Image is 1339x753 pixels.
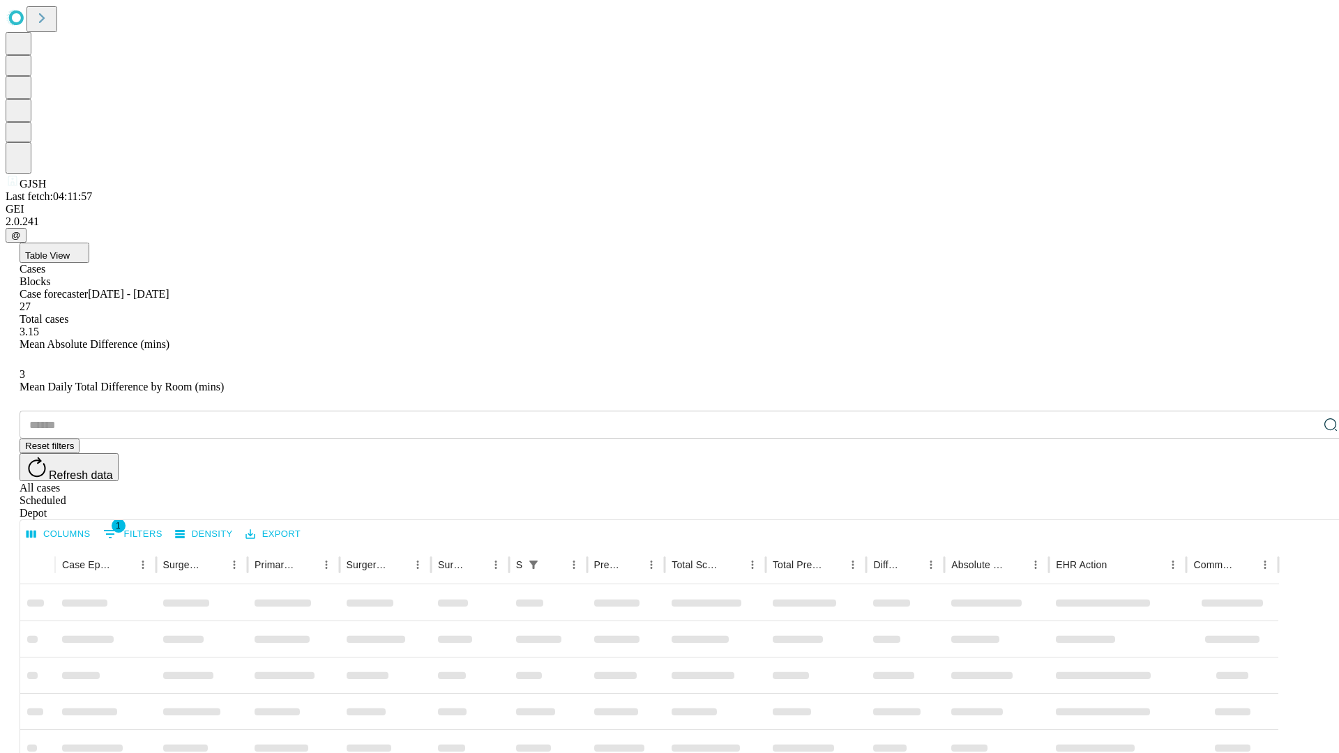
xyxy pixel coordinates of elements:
button: Sort [388,555,408,575]
button: Reset filters [20,439,80,453]
span: Refresh data [49,469,113,481]
span: 3.15 [20,326,39,337]
span: 3 [20,368,25,380]
button: Menu [1255,555,1275,575]
button: Sort [902,555,921,575]
div: 1 active filter [524,555,543,575]
span: 1 [112,519,126,533]
button: Menu [133,555,153,575]
div: Absolute Difference [951,559,1005,570]
button: Menu [564,555,584,575]
span: Mean Absolute Difference (mins) [20,338,169,350]
button: Menu [1163,555,1183,575]
button: Select columns [23,524,94,545]
button: Menu [486,555,506,575]
button: Sort [297,555,317,575]
div: Scheduled In Room Duration [516,559,522,570]
span: Reset filters [25,441,74,451]
button: Sort [205,555,225,575]
div: Predicted In Room Duration [594,559,621,570]
button: Menu [408,555,428,575]
span: @ [11,230,21,241]
button: Export [242,524,304,545]
button: Sort [1236,555,1255,575]
button: Sort [545,555,564,575]
span: Case forecaster [20,288,88,300]
div: Surgeon Name [163,559,204,570]
button: Sort [114,555,133,575]
div: Total Scheduled Duration [672,559,722,570]
button: Sort [723,555,743,575]
button: Sort [824,555,843,575]
button: Show filters [100,523,166,545]
button: Menu [921,555,941,575]
div: Surgery Name [347,559,387,570]
button: Menu [317,555,336,575]
button: Show filters [524,555,543,575]
div: Primary Service [255,559,295,570]
div: EHR Action [1056,559,1107,570]
button: Sort [1006,555,1026,575]
div: 2.0.241 [6,215,1333,228]
span: GJSH [20,178,46,190]
span: Table View [25,250,70,261]
button: @ [6,228,27,243]
button: Sort [1108,555,1128,575]
div: Difference [873,559,900,570]
span: 27 [20,301,31,312]
span: Mean Daily Total Difference by Room (mins) [20,381,224,393]
button: Table View [20,243,89,263]
span: [DATE] - [DATE] [88,288,169,300]
button: Menu [642,555,661,575]
button: Menu [225,555,244,575]
div: Surgery Date [438,559,465,570]
button: Sort [622,555,642,575]
div: Case Epic Id [62,559,112,570]
button: Menu [843,555,863,575]
button: Menu [1026,555,1045,575]
span: Total cases [20,313,68,325]
span: Last fetch: 04:11:57 [6,190,92,202]
button: Density [172,524,236,545]
button: Menu [743,555,762,575]
button: Sort [467,555,486,575]
button: Refresh data [20,453,119,481]
div: Total Predicted Duration [773,559,823,570]
div: Comments [1193,559,1234,570]
div: GEI [6,203,1333,215]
